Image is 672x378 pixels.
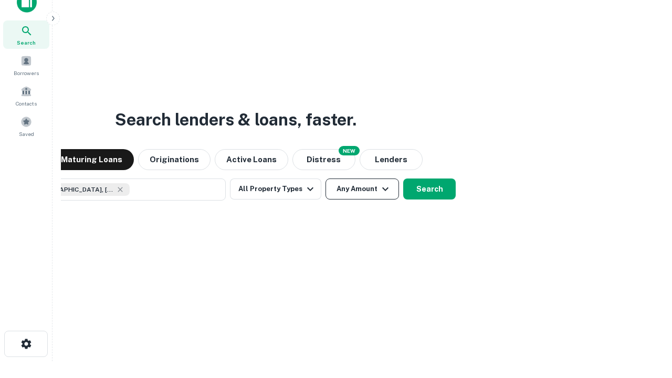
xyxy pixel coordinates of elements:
span: Contacts [16,99,37,108]
h3: Search lenders & loans, faster. [115,107,356,132]
span: Borrowers [14,69,39,77]
button: Originations [138,149,211,170]
button: [GEOGRAPHIC_DATA], [GEOGRAPHIC_DATA], [GEOGRAPHIC_DATA] [16,178,226,201]
button: Search distressed loans with lien and other non-mortgage details. [292,149,355,170]
a: Contacts [3,81,49,110]
button: Active Loans [215,149,288,170]
a: Saved [3,112,49,140]
button: Search [403,178,456,199]
button: Lenders [360,149,423,170]
span: Search [17,38,36,47]
a: Search [3,20,49,49]
span: Saved [19,130,34,138]
button: All Property Types [230,178,321,199]
button: Maturing Loans [49,149,134,170]
span: [GEOGRAPHIC_DATA], [GEOGRAPHIC_DATA], [GEOGRAPHIC_DATA] [35,185,114,194]
a: Borrowers [3,51,49,79]
button: Any Amount [325,178,399,199]
div: NEW [339,146,360,155]
iframe: Chat Widget [619,294,672,344]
